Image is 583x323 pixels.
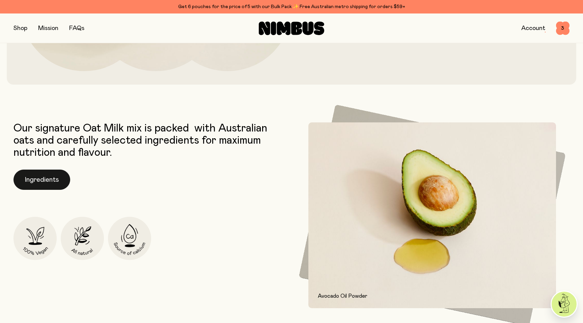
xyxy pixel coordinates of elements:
img: agent [552,292,577,317]
div: Get 6 pouches for the price of 5 with our Bulk Pack ✨ Free Australian metro shipping for orders $59+ [13,3,570,11]
img: Avocado and avocado oil [308,122,556,308]
a: Mission [38,25,58,31]
a: Account [521,25,545,31]
p: Avocado Oil Powder [318,292,547,300]
button: 3 [556,22,570,35]
p: Our signature Oat Milk mix is packed with Australian oats and carefully selected ingredients for ... [13,122,288,159]
button: Ingredients [13,170,70,190]
a: FAQs [69,25,84,31]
